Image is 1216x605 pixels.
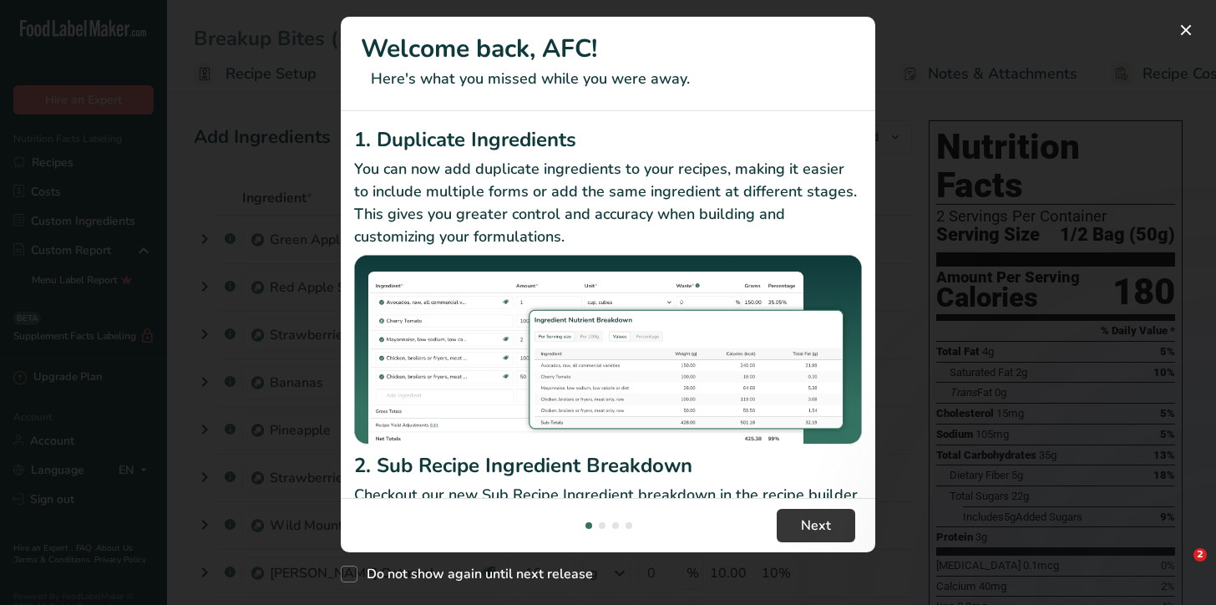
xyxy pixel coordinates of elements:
[1159,548,1199,588] iframe: Intercom live chat
[361,68,855,90] p: Here's what you missed while you were away.
[354,484,862,552] p: Checkout our new Sub Recipe Ingredient breakdown in the recipe builder. You can now see your Reci...
[1193,548,1207,562] span: 2
[801,516,831,536] span: Next
[354,125,862,155] h2: 1. Duplicate Ingredients
[354,255,862,445] img: Duplicate Ingredients
[777,509,855,542] button: Next
[357,566,593,582] span: Do not show again until next release
[354,450,862,480] h2: 2. Sub Recipe Ingredient Breakdown
[361,30,855,68] h1: Welcome back, AFC!
[354,158,862,248] p: You can now add duplicate ingredients to your recipes, making it easier to include multiple forms...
